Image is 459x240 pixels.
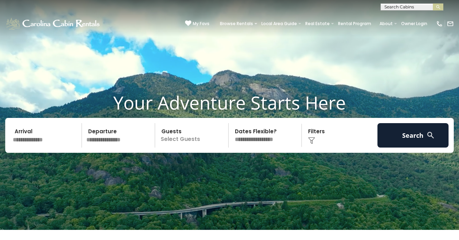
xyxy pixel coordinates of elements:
[308,137,315,144] img: filter--v1.png
[436,20,443,27] img: phone-regular-white.png
[185,20,209,27] a: My Favs
[216,19,257,29] a: Browse Rentals
[335,19,375,29] a: Rental Program
[258,19,300,29] a: Local Area Guide
[5,17,102,31] img: White-1-1-2.png
[5,92,454,113] h1: Your Adventure Starts Here
[398,19,431,29] a: Owner Login
[302,19,333,29] a: Real Estate
[157,123,228,148] p: Select Guests
[193,21,209,27] span: My Favs
[447,20,454,27] img: mail-regular-white.png
[426,131,435,140] img: search-regular-white.png
[377,123,449,148] button: Search
[376,19,396,29] a: About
